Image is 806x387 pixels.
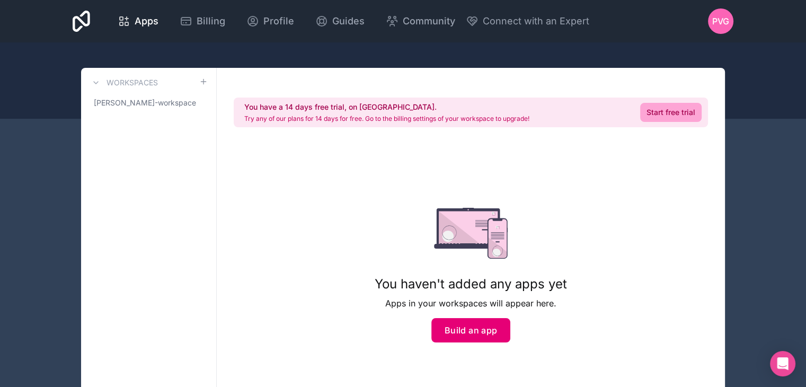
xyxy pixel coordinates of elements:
img: empty state [434,208,508,259]
p: Apps in your workspaces will appear here. [375,297,567,310]
a: Workspaces [90,76,158,89]
a: Profile [238,10,303,33]
h3: Workspaces [107,77,158,88]
span: Profile [263,14,294,29]
h2: You have a 14 days free trial, on [GEOGRAPHIC_DATA]. [244,102,529,112]
span: Apps [135,14,158,29]
a: Billing [171,10,234,33]
span: Community [403,14,455,29]
span: PVG [712,15,729,28]
h1: You haven't added any apps yet [375,276,567,293]
p: Try any of our plans for 14 days for free. Go to the billing settings of your workspace to upgrade! [244,115,529,123]
span: [PERSON_NAME]-workspace [94,98,196,108]
div: Open Intercom Messenger [770,351,795,376]
a: Guides [307,10,373,33]
a: Apps [109,10,167,33]
span: Connect with an Expert [483,14,589,29]
a: Start free trial [640,103,702,122]
button: Connect with an Expert [466,14,589,29]
span: Guides [332,14,365,29]
a: Community [377,10,464,33]
a: [PERSON_NAME]-workspace [90,93,208,112]
button: Build an app [431,318,511,342]
span: Billing [197,14,225,29]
